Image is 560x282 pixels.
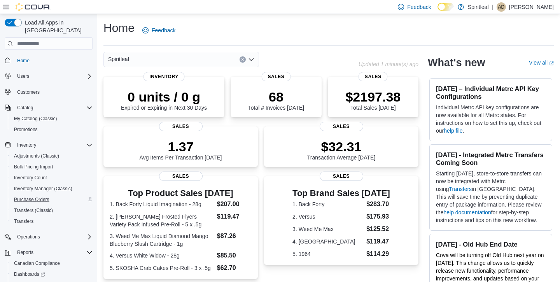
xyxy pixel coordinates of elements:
[444,128,462,134] a: help file
[14,248,37,257] button: Reports
[17,234,40,240] span: Operations
[11,162,56,172] a: Bulk Pricing Import
[436,85,546,100] h3: [DATE] – Individual Metrc API Key Configurations
[549,61,554,66] svg: External link
[159,122,203,131] span: Sales
[16,3,51,11] img: Cova
[11,206,56,215] a: Transfers (Classic)
[8,172,96,183] button: Inventory Count
[2,71,96,82] button: Users
[217,212,252,221] dd: $119.47
[14,103,93,112] span: Catalog
[497,2,506,12] div: Alex D
[121,89,207,105] p: 0 units / 0 g
[110,232,214,248] dt: 3. Weed Me Max Liquid Diamond Mango Blueberry Slush Cartridge - 1g
[14,260,60,266] span: Canadian Compliance
[152,26,175,34] span: Feedback
[14,218,33,224] span: Transfers
[292,250,363,258] dt: 5. 1964
[8,183,96,194] button: Inventory Manager (Classic)
[14,87,93,97] span: Customers
[17,249,33,256] span: Reports
[8,194,96,205] button: Purchase Orders
[14,103,36,112] button: Catalog
[14,140,39,150] button: Inventory
[509,2,554,12] p: [PERSON_NAME]
[11,114,60,123] a: My Catalog (Classic)
[11,217,37,226] a: Transfers
[14,164,53,170] span: Bulk Pricing Import
[428,56,485,69] h2: What's new
[14,55,93,65] span: Home
[11,270,48,279] a: Dashboards
[8,205,96,216] button: Transfers (Classic)
[108,54,129,64] span: Spiritleaf
[320,122,363,131] span: Sales
[14,56,33,65] a: Home
[14,88,43,97] a: Customers
[2,140,96,151] button: Inventory
[11,259,63,268] a: Canadian Compliance
[140,139,222,154] p: 1.37
[22,19,93,34] span: Load All Apps in [GEOGRAPHIC_DATA]
[248,89,304,105] p: 68
[436,151,546,166] h3: [DATE] - Integrated Metrc Transfers Coming Soon
[103,20,135,36] h1: Home
[468,2,489,12] p: Spiritleaf
[11,151,93,161] span: Adjustments (Classic)
[140,139,222,161] div: Avg Items Per Transaction [DATE]
[443,209,491,215] a: help documentation
[14,72,32,81] button: Users
[11,184,75,193] a: Inventory Manager (Classic)
[492,2,493,12] p: |
[2,231,96,242] button: Operations
[8,216,96,227] button: Transfers
[14,271,45,277] span: Dashboards
[11,114,93,123] span: My Catalog (Classic)
[292,238,363,245] dt: 4. [GEOGRAPHIC_DATA]
[345,89,401,105] p: $2197.38
[14,126,38,133] span: Promotions
[17,142,36,148] span: Inventory
[8,269,96,280] a: Dashboards
[217,231,252,241] dd: $87.26
[529,60,554,66] a: View allExternal link
[359,61,418,67] p: Updated 1 minute(s) ago
[11,125,41,134] a: Promotions
[366,212,390,221] dd: $175.93
[437,3,454,11] input: Dark Mode
[139,23,178,38] a: Feedback
[292,213,363,221] dt: 2. Versus
[366,200,390,209] dd: $283.70
[11,184,93,193] span: Inventory Manager (Classic)
[8,258,96,269] button: Canadian Compliance
[436,240,546,248] h3: [DATE] - Old Hub End Date
[11,173,50,182] a: Inventory Count
[17,58,30,64] span: Home
[217,251,252,260] dd: $85.50
[11,125,93,134] span: Promotions
[2,86,96,98] button: Customers
[110,264,214,272] dt: 5. SKOSHA Crab Cakes Pre-Roll - 3 x .5g
[14,232,93,242] span: Operations
[217,200,252,209] dd: $207.00
[11,195,93,204] span: Purchase Orders
[17,73,29,79] span: Users
[436,103,546,135] p: Individual Metrc API key configurations are now available for all Metrc states. For instructions ...
[498,2,505,12] span: AD
[2,54,96,66] button: Home
[345,89,401,111] div: Total Sales [DATE]
[121,89,207,111] div: Expired or Expiring in Next 30 Days
[366,224,390,234] dd: $125.52
[307,139,376,161] div: Transaction Average [DATE]
[11,162,93,172] span: Bulk Pricing Import
[8,113,96,124] button: My Catalog (Classic)
[143,72,185,81] span: Inventory
[8,124,96,135] button: Promotions
[11,195,52,204] a: Purchase Orders
[248,89,304,111] div: Total # Invoices [DATE]
[8,151,96,161] button: Adjustments (Classic)
[240,56,246,63] button: Clear input
[436,170,546,224] p: Starting [DATE], store-to-store transfers can now be integrated with Metrc using in [GEOGRAPHIC_D...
